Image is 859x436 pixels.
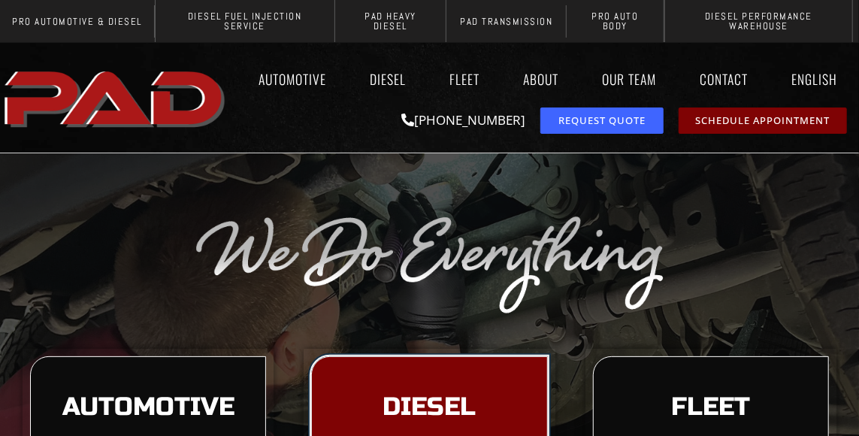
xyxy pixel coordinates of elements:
span: Pro Auto Body [578,11,652,31]
img: The image displays the phrase "We Do Everything" in a silver, cursive font on a transparent backg... [193,210,666,315]
nav: Menu [232,62,859,96]
a: About [509,62,573,96]
span: Schedule Appointment [696,116,830,126]
span: Request Quote [558,116,646,126]
a: request a service or repair quote [540,107,664,134]
span: Diesel Performance Warehouse [676,11,841,31]
span: Fleet [671,395,750,420]
span: Pro Automotive & Diesel [12,17,142,26]
a: Contact [685,62,762,96]
span: PAD Transmission [460,17,552,26]
a: English [777,62,859,96]
a: [PHONE_NUMBER] [401,111,525,129]
a: Automotive [244,62,340,96]
a: pad transmission website [446,5,567,38]
a: Diesel [355,62,420,96]
span: PAD Heavy Diesel [346,11,435,31]
span: Diesel Fuel Injection Service [167,11,323,31]
a: schedule repair or service appointment [679,107,848,134]
a: Our Team [588,62,670,96]
span: Diesel [383,395,476,420]
a: Fleet [435,62,494,96]
span: Automotive [62,395,234,420]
